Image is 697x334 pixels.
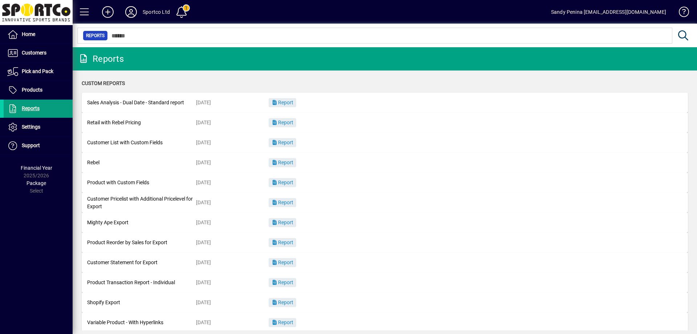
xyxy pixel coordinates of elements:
div: Sportco Ltd [143,6,170,18]
span: Report [272,279,293,285]
a: Settings [4,118,73,136]
div: [DATE] [196,179,269,186]
span: Report [272,120,293,125]
div: Product Transaction Report - Individual [87,279,196,286]
span: Settings [22,124,40,130]
div: Retail with Rebel Pricing [87,119,196,126]
button: Profile [119,5,143,19]
div: Sales Analysis - Dual Date - Standard report [87,99,196,106]
button: Report [269,138,296,147]
button: Report [269,198,296,207]
span: Products [22,87,42,93]
button: Report [269,218,296,227]
button: Report [269,298,296,307]
button: Report [269,178,296,187]
button: Report [269,238,296,247]
span: Package [27,180,46,186]
div: [DATE] [196,259,269,266]
a: Home [4,25,73,44]
span: Report [272,200,293,205]
span: Report [272,220,293,225]
button: Report [269,118,296,127]
div: Product with Custom Fields [87,179,196,186]
span: Report [272,100,293,105]
span: Report [272,299,293,305]
button: Report [269,278,296,287]
div: [DATE] [196,299,269,306]
button: Report [269,98,296,107]
div: [DATE] [196,119,269,126]
span: Customers [22,50,46,56]
div: Rebel [87,159,196,166]
a: Products [4,81,73,99]
a: Customers [4,44,73,62]
div: [DATE] [196,99,269,106]
button: Report [269,258,296,267]
div: [DATE] [196,199,269,206]
span: Custom Reports [82,80,125,86]
div: Customer List with Custom Fields [87,139,196,146]
span: Pick and Pack [22,68,53,74]
button: Add [96,5,119,19]
div: Product Reorder by Sales for Export [87,239,196,246]
span: Report [272,259,293,265]
button: Report [269,318,296,327]
span: Home [22,31,35,37]
div: Customer Pricelist with Additional Pricelevel for Export [87,195,196,210]
span: Financial Year [21,165,52,171]
div: [DATE] [196,319,269,326]
span: Report [272,160,293,165]
div: Sandy Penina [EMAIL_ADDRESS][DOMAIN_NAME] [551,6,666,18]
div: [DATE] [196,279,269,286]
span: Report [272,180,293,185]
div: Variable Product - With Hyperlinks [87,319,196,326]
button: Report [269,158,296,167]
a: Pick and Pack [4,63,73,81]
span: Reports [86,32,105,39]
span: Support [22,142,40,148]
div: [DATE] [196,239,269,246]
a: Support [4,137,73,155]
div: Customer Statement for Export [87,259,196,266]
div: Shopify Export [87,299,196,306]
span: Report [272,140,293,145]
div: [DATE] [196,139,269,146]
div: [DATE] [196,159,269,166]
div: [DATE] [196,219,269,226]
span: Report [272,319,293,325]
div: Reports [78,53,124,65]
div: Mighty Ape Export [87,219,196,226]
span: Reports [22,105,40,111]
span: Report [272,240,293,245]
a: Knowledge Base [673,1,688,25]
